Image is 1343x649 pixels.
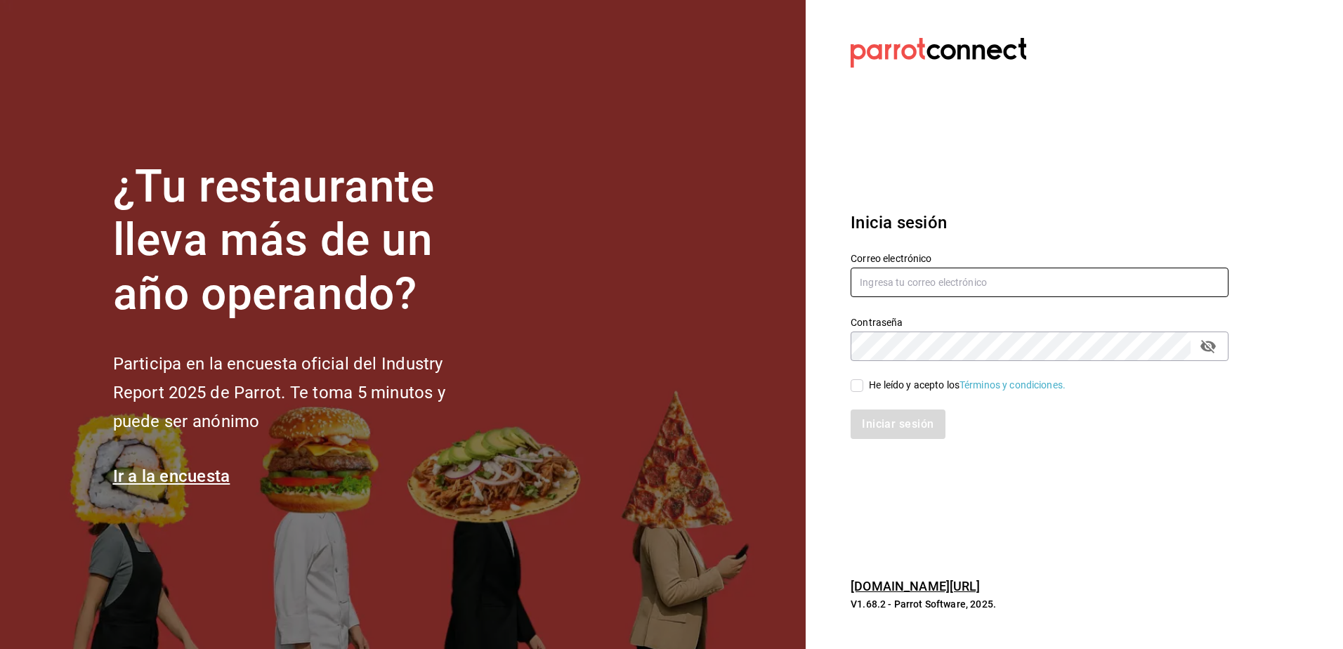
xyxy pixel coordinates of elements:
[851,579,980,594] a: [DOMAIN_NAME][URL]
[869,378,1066,393] div: He leído y acepto los
[851,210,1229,235] h3: Inicia sesión
[851,597,1229,611] p: V1.68.2 - Parrot Software, 2025.
[851,268,1229,297] input: Ingresa tu correo electrónico
[851,253,1229,263] label: Correo electrónico
[113,160,492,322] h1: ¿Tu restaurante lleva más de un año operando?
[113,350,492,435] h2: Participa en la encuesta oficial del Industry Report 2025 de Parrot. Te toma 5 minutos y puede se...
[113,466,230,486] a: Ir a la encuesta
[851,317,1229,327] label: Contraseña
[1196,334,1220,358] button: passwordField
[959,379,1066,391] a: Términos y condiciones.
